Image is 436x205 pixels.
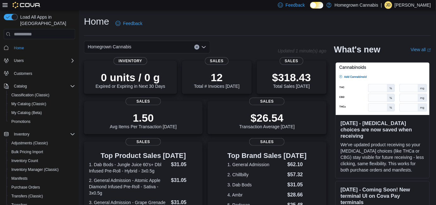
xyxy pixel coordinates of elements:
[335,1,379,9] p: Homegrown Cannabis
[6,108,78,117] button: My Catalog (Beta)
[6,156,78,165] button: Inventory Count
[89,161,168,174] dt: 1. Dab Bods - Jungle Juice 60's+ Dbl Infused Pre-Roll - Hybrid - 3x0.5g
[18,14,75,27] span: Load All Apps in [GEOGRAPHIC_DATA]
[239,112,295,129] div: Transaction Average [DATE]
[171,161,197,168] dd: $31.05
[9,139,50,147] a: Adjustments (Classic)
[194,71,239,89] div: Total # Invoices [DATE]
[14,71,32,76] span: Customers
[280,57,303,65] span: Sales
[14,84,27,89] span: Catalog
[1,82,78,91] button: Catalog
[11,130,32,138] button: Inventory
[11,44,27,52] a: Home
[381,1,382,9] p: |
[13,2,41,8] img: Cova
[126,138,161,146] span: Sales
[123,20,142,27] span: Feedback
[11,44,75,51] span: Home
[9,184,75,191] span: Purchase Orders
[11,93,50,98] span: Classification (Classic)
[9,192,75,200] span: Transfers (Classic)
[11,149,43,154] span: Bulk Pricing Import
[227,152,307,160] h3: Top Brand Sales [DATE]
[287,161,307,168] dd: $62.10
[113,17,145,30] a: Feedback
[96,71,165,89] div: Expired or Expiring in Next 30 Days
[11,119,31,124] span: Promotions
[272,71,311,89] div: Total Sales [DATE]
[334,45,380,55] h2: What's new
[11,185,40,190] span: Purchase Orders
[14,45,24,51] span: Home
[14,132,29,137] span: Inventory
[11,194,43,199] span: Transfers (Classic)
[9,139,75,147] span: Adjustments (Classic)
[9,118,33,125] a: Promotions
[227,192,285,198] dt: 4. Ambr
[9,192,45,200] a: Transfers (Classic)
[9,91,75,99] span: Classification (Classic)
[171,177,197,184] dd: $31.05
[9,157,75,165] span: Inventory Count
[239,112,295,124] p: $26.54
[11,57,26,64] button: Users
[9,175,30,182] a: Manifests
[88,43,132,51] span: Homegrown Cannabis
[6,148,78,156] button: Bulk Pricing Import
[1,56,78,65] button: Users
[9,100,49,108] a: My Catalog (Classic)
[278,48,326,53] p: Updated 1 minute(s) ago
[11,69,75,77] span: Customers
[1,69,78,78] button: Customers
[11,70,35,77] a: Customers
[6,174,78,183] button: Manifests
[249,98,285,105] span: Sales
[9,109,44,117] a: My Catalog (Beta)
[9,118,75,125] span: Promotions
[114,57,147,65] span: Inventory
[9,166,61,173] a: Inventory Manager (Classic)
[286,2,305,8] span: Feedback
[6,165,78,174] button: Inventory Manager (Classic)
[6,99,78,108] button: My Catalog (Classic)
[287,191,307,199] dd: $28.66
[9,148,46,156] a: Bulk Pricing Import
[11,167,59,172] span: Inventory Manager (Classic)
[310,2,323,9] input: Dark Mode
[84,15,109,28] h1: Home
[126,98,161,105] span: Sales
[11,176,27,181] span: Manifests
[6,91,78,99] button: Classification (Classic)
[1,130,78,139] button: Inventory
[287,181,307,189] dd: $31.05
[411,47,431,52] a: View allExternal link
[9,184,43,191] a: Purchase Orders
[9,100,75,108] span: My Catalog (Classic)
[194,45,199,50] button: Clear input
[227,161,285,168] dt: 1. General Admission
[9,157,41,165] a: Inventory Count
[1,43,78,52] button: Home
[385,1,392,9] div: Jordan Denomme
[9,148,75,156] span: Bulk Pricing Import
[11,130,75,138] span: Inventory
[386,1,391,9] span: JD
[11,82,75,90] span: Catalog
[194,71,239,84] p: 12
[9,109,75,117] span: My Catalog (Beta)
[272,71,311,84] p: $318.43
[227,172,285,178] dt: 2. Chillbilly
[11,82,29,90] button: Catalog
[287,171,307,178] dd: $57.32
[6,117,78,126] button: Promotions
[89,152,197,160] h3: Top Product Sales [DATE]
[201,45,206,50] button: Open list of options
[14,58,24,63] span: Users
[341,120,424,139] h3: [DATE] - [MEDICAL_DATA] choices are now saved when receiving
[11,57,75,64] span: Users
[249,138,285,146] span: Sales
[6,139,78,148] button: Adjustments (Classic)
[341,142,424,173] p: We've updated product receiving so your [MEDICAL_DATA] choices (like THCa or CBG) stay visible fo...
